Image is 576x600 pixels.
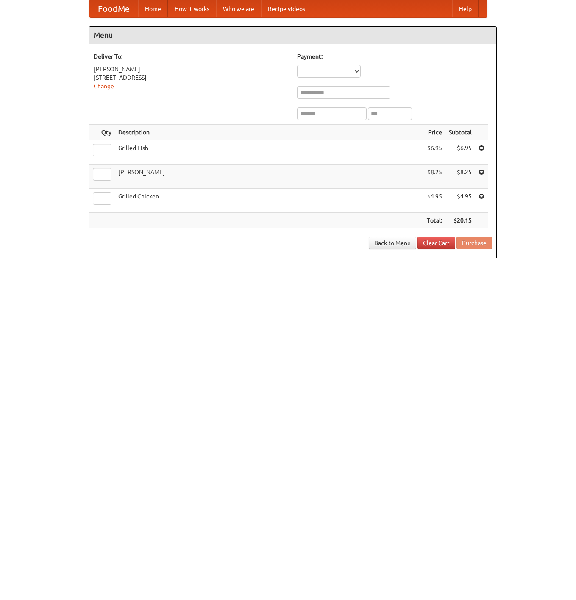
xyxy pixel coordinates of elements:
[115,140,423,165] td: Grilled Fish
[423,140,445,165] td: $6.95
[423,213,445,229] th: Total:
[138,0,168,17] a: Home
[445,140,475,165] td: $6.95
[115,125,423,140] th: Description
[423,165,445,189] td: $8.25
[452,0,479,17] a: Help
[89,125,115,140] th: Qty
[94,73,289,82] div: [STREET_ADDRESS]
[94,52,289,61] h5: Deliver To:
[423,189,445,213] td: $4.95
[456,237,492,249] button: Purchase
[445,189,475,213] td: $4.95
[115,165,423,189] td: [PERSON_NAME]
[89,27,496,44] h4: Menu
[115,189,423,213] td: Grilled Chicken
[89,0,138,17] a: FoodMe
[94,65,289,73] div: [PERSON_NAME]
[261,0,312,17] a: Recipe videos
[369,237,416,249] a: Back to Menu
[445,213,475,229] th: $20.15
[297,52,492,61] h5: Payment:
[94,83,114,89] a: Change
[445,125,475,140] th: Subtotal
[445,165,475,189] td: $8.25
[216,0,261,17] a: Who we are
[168,0,216,17] a: How it works
[417,237,455,249] a: Clear Cart
[423,125,445,140] th: Price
